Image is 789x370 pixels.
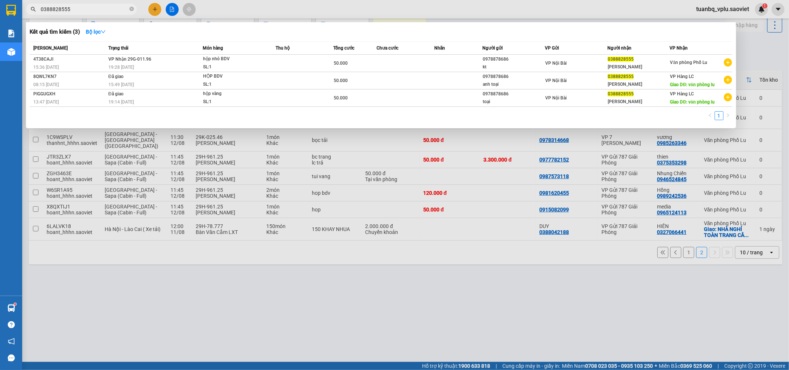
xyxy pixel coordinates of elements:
[706,111,715,120] li: Previous Page
[86,29,106,35] strong: Bộ lọc
[108,91,124,96] span: Đã giao
[108,65,134,70] span: 19:28 [DATE]
[708,113,712,118] span: left
[483,73,544,81] div: 0978878686
[41,5,128,13] input: Tìm tên, số ĐT hoặc mã đơn
[608,81,670,88] div: [PERSON_NAME]
[203,45,223,51] span: Món hàng
[7,304,15,312] img: warehouse-icon
[670,82,715,87] span: Giao DĐ: văn phòng lu
[334,61,348,66] span: 50.000
[333,45,354,51] span: Tổng cước
[33,45,68,51] span: [PERSON_NAME]
[724,111,732,120] li: Next Page
[545,61,567,66] span: VP Nội Bài
[8,321,15,328] span: question-circle
[108,82,134,87] span: 15:49 [DATE]
[80,26,112,38] button: Bộ lọcdown
[377,45,398,51] span: Chưa cước
[670,74,694,79] span: VP Hàng LC
[30,28,80,36] h3: Kết quả tìm kiếm ( 3 )
[726,113,730,118] span: right
[545,45,559,51] span: VP Gửi
[483,55,544,63] div: 0978878686
[33,82,59,87] span: 08:15 [DATE]
[608,74,634,79] span: 0388828555
[101,29,106,34] span: down
[8,354,15,361] span: message
[545,78,567,83] span: VP Nội Bài
[607,45,631,51] span: Người nhận
[203,81,259,89] div: SL: 1
[203,98,259,106] div: SL: 1
[483,98,544,106] div: toại
[670,99,715,105] span: Giao DĐ: văn phòng lu
[670,91,694,96] span: VP Hàng LC
[203,72,259,81] div: HỘP BDV
[33,90,106,98] div: PIGGUGXH
[724,76,732,84] span: plus-circle
[129,7,134,11] span: close-circle
[482,45,503,51] span: Người gửi
[203,55,259,63] div: hộp nhỏ BDV
[715,112,723,120] a: 1
[33,55,106,63] div: 4T38CAJI
[31,7,36,12] span: search
[545,95,567,101] span: VP Nội Bài
[108,57,151,62] span: VP Nhận 29G-011.96
[608,98,670,106] div: [PERSON_NAME]
[724,58,732,67] span: plus-circle
[276,45,290,51] span: Thu hộ
[706,111,715,120] button: left
[334,95,348,101] span: 50.000
[7,48,15,56] img: warehouse-icon
[670,45,688,51] span: VP Nhận
[33,65,59,70] span: 15:36 [DATE]
[608,63,670,71] div: [PERSON_NAME]
[483,90,544,98] div: 0978878686
[434,45,445,51] span: Nhãn
[608,91,634,96] span: 0388828555
[670,60,708,65] span: Văn phòng Phố Lu
[8,338,15,345] span: notification
[108,45,128,51] span: Trạng thái
[608,57,634,62] span: 0388828555
[483,63,544,71] div: kt
[334,78,348,83] span: 50.000
[724,93,732,101] span: plus-circle
[724,111,732,120] button: right
[715,111,724,120] li: 1
[108,99,134,105] span: 19:14 [DATE]
[203,63,259,71] div: SL: 1
[203,90,259,98] div: hộp vàng
[6,5,16,16] img: logo-vxr
[129,6,134,13] span: close-circle
[33,73,106,81] div: 8QWL7KN7
[33,99,59,105] span: 13:47 [DATE]
[483,81,544,88] div: anh toại
[14,303,16,305] sup: 1
[108,74,124,79] span: Đã giao
[7,30,15,37] img: solution-icon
